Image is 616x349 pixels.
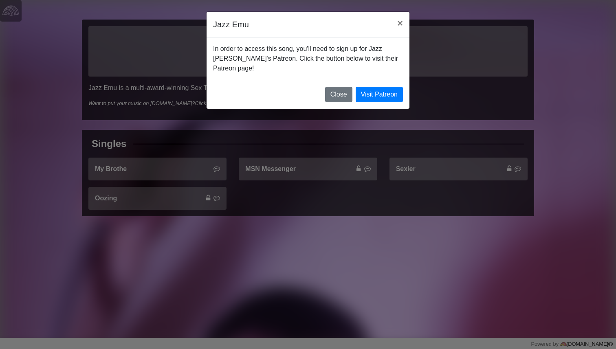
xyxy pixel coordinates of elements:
span: × [397,18,403,29]
a: Visit Patreon [356,87,403,102]
h5: Jazz Emu [213,18,249,31]
button: Close [391,12,409,35]
div: In order to access this song, you'll need to sign up for Jazz [PERSON_NAME]'s Patreon. Click the ... [207,37,409,80]
button: Close [325,87,352,102]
